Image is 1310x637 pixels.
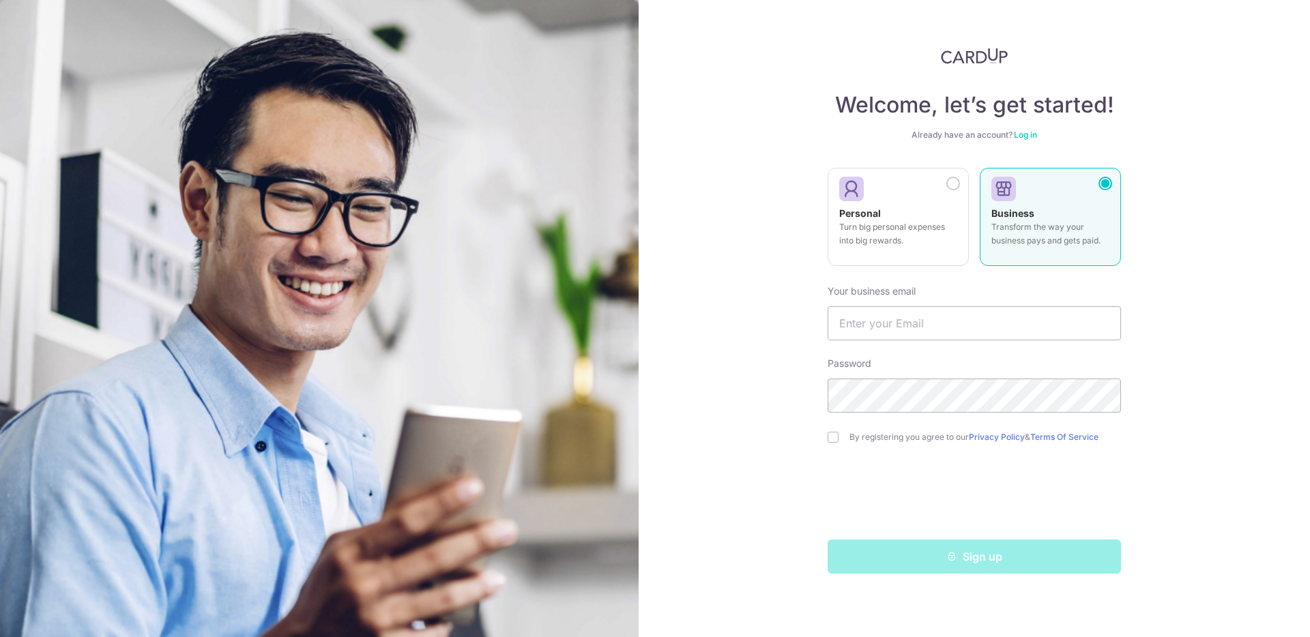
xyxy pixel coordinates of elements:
[828,168,969,274] a: Personal Turn big personal expenses into big rewards.
[839,220,957,248] p: Turn big personal expenses into big rewards.
[1014,130,1037,140] a: Log in
[828,357,871,370] label: Password
[969,432,1025,442] a: Privacy Policy
[991,220,1109,248] p: Transform the way your business pays and gets paid.
[871,470,1078,523] iframe: reCAPTCHA
[828,284,916,298] label: Your business email
[828,130,1121,140] div: Already have an account?
[828,306,1121,340] input: Enter your Email
[849,432,1121,443] label: By registering you agree to our &
[941,48,1008,64] img: CardUp Logo
[980,168,1121,274] a: Business Transform the way your business pays and gets paid.
[828,91,1121,119] h4: Welcome, let’s get started!
[1030,432,1098,442] a: Terms Of Service
[991,207,1034,219] strong: Business
[839,207,881,219] strong: Personal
